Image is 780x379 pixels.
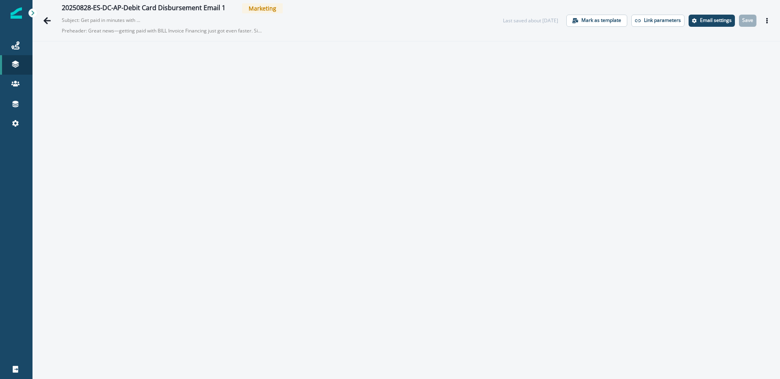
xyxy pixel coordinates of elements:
img: Inflection [11,7,22,19]
div: Last saved about [DATE] [503,17,558,24]
div: 20250828-ES-DC-AP-Debit Card Disbursement Email 1 [62,4,225,13]
button: Actions [760,15,773,27]
span: Marketing [242,3,283,13]
p: Save [742,17,753,23]
p: Link parameters [644,17,681,23]
button: Link parameters [631,15,685,27]
p: Preheader: Great news—getting paid with BILL Invoice Financing just got even faster. Simply add a... [62,24,265,38]
button: Settings [689,15,735,27]
button: Mark as template [566,15,627,27]
button: Go back [39,13,55,29]
p: Mark as template [581,17,621,23]
p: Email settings [700,17,732,23]
button: Save [739,15,756,27]
p: Subject: Get paid in minutes with BILL Invoice Financing [62,13,143,24]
